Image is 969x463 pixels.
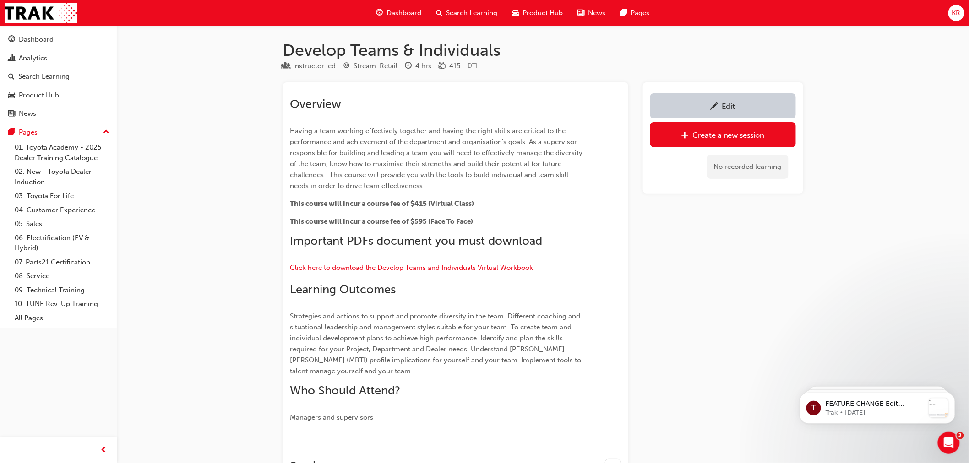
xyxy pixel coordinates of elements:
[711,102,719,112] span: pencil-icon
[8,36,15,44] span: guage-icon
[722,102,735,111] div: Edit
[8,110,15,118] span: news-icon
[650,93,796,118] a: Edit
[4,124,113,141] button: Pages
[290,282,396,296] span: Learning Outcomes
[692,130,765,140] div: Create a new session
[4,31,113,48] a: Dashboard
[290,217,474,226] span: This course will incur a course fee of $595 (Face To Face)
[290,312,583,375] span: Strategies and actions to support and promote diversity in the team. Different coaching and situa...
[101,445,108,456] span: prev-icon
[439,62,446,70] span: money-icon
[11,311,113,325] a: All Pages
[11,231,113,255] a: 06. Electrification (EV & Hybrid)
[450,61,461,71] div: 415
[290,199,474,208] span: This course will incur a course fee of $415 (Virtual Class)
[11,297,113,311] a: 10. TUNE Rev-Up Training
[8,129,15,137] span: pages-icon
[707,155,789,179] div: No recorded learning
[19,34,54,45] div: Dashboard
[103,126,109,138] span: up-icon
[4,87,113,104] a: Product Hub
[4,29,113,124] button: DashboardAnalyticsSearch LearningProduct HubNews
[290,97,342,111] span: Overview
[19,53,47,64] div: Analytics
[19,108,36,119] div: News
[571,4,613,22] a: news-iconNews
[283,62,290,70] span: learningResourceType_INSTRUCTOR_LED-icon
[11,269,113,283] a: 08. Service
[8,54,15,63] span: chart-icon
[11,140,113,165] a: 01. Toyota Academy - 2025 Dealer Training Catalogue
[446,8,498,18] span: Search Learning
[631,8,650,18] span: Pages
[613,4,657,22] a: pages-iconPages
[283,40,803,60] h1: Develop Teams & Individuals
[376,7,383,19] span: guage-icon
[354,61,398,71] div: Stream: Retail
[4,50,113,67] a: Analytics
[290,127,585,190] span: Having a team working effectively together and having the right skills are critical to the perfor...
[5,3,77,23] img: Trak
[957,432,964,439] span: 3
[11,283,113,297] a: 09. Technical Training
[8,92,15,100] span: car-icon
[405,62,412,70] span: clock-icon
[11,255,113,269] a: 07. Parts21 Certification
[369,4,429,22] a: guage-iconDashboard
[4,105,113,122] a: News
[18,71,70,82] div: Search Learning
[578,7,585,19] span: news-icon
[11,165,113,189] a: 02. New - Toyota Dealer Induction
[290,413,374,421] span: Managers and supervisors
[429,4,505,22] a: search-iconSearch Learning
[938,432,960,454] iframe: Intercom live chat
[19,90,59,101] div: Product Hub
[681,131,689,140] span: plus-icon
[786,374,969,438] iframe: Intercom notifications message
[343,60,398,72] div: Stream
[387,8,422,18] span: Dashboard
[290,383,401,398] span: Who Should Attend?
[405,60,432,72] div: Duration
[948,5,964,21] button: KR
[290,234,543,248] span: Important PDFs document you must download
[416,61,432,71] div: 4 hrs
[436,7,443,19] span: search-icon
[505,4,571,22] a: car-iconProduct Hub
[4,68,113,85] a: Search Learning
[621,7,627,19] span: pages-icon
[439,60,461,72] div: Price
[290,264,533,272] a: Click here to download the Develop Teams and Individuals Virtual Workbook
[343,62,350,70] span: target-icon
[11,217,113,231] a: 05. Sales
[11,189,113,203] a: 03. Toyota For Life
[8,73,15,81] span: search-icon
[952,8,961,18] span: KR
[650,122,796,147] a: Create a new session
[588,8,606,18] span: News
[283,60,336,72] div: Type
[512,7,519,19] span: car-icon
[11,203,113,217] a: 04. Customer Experience
[523,8,563,18] span: Product Hub
[19,127,38,138] div: Pages
[294,61,336,71] div: Instructor led
[468,62,478,70] span: Learning resource code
